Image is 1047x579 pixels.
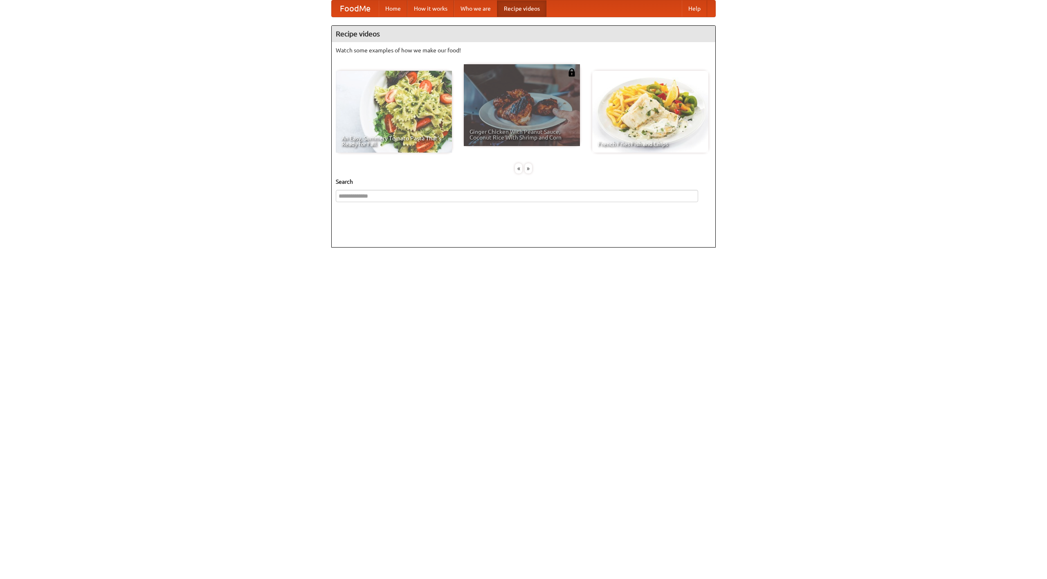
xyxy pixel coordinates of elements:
[336,46,711,54] p: Watch some examples of how we make our food!
[598,141,703,147] span: French Fries Fish and Chips
[332,26,715,42] h4: Recipe videos
[342,135,446,147] span: An Easy, Summery Tomato Pasta That's Ready for Fall
[332,0,379,17] a: FoodMe
[568,68,576,77] img: 483408.png
[454,0,497,17] a: Who we are
[379,0,407,17] a: Home
[407,0,454,17] a: How it works
[336,178,711,186] h5: Search
[497,0,546,17] a: Recipe videos
[515,163,522,173] div: «
[525,163,532,173] div: »
[592,71,708,153] a: French Fries Fish and Chips
[682,0,707,17] a: Help
[336,71,452,153] a: An Easy, Summery Tomato Pasta That's Ready for Fall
